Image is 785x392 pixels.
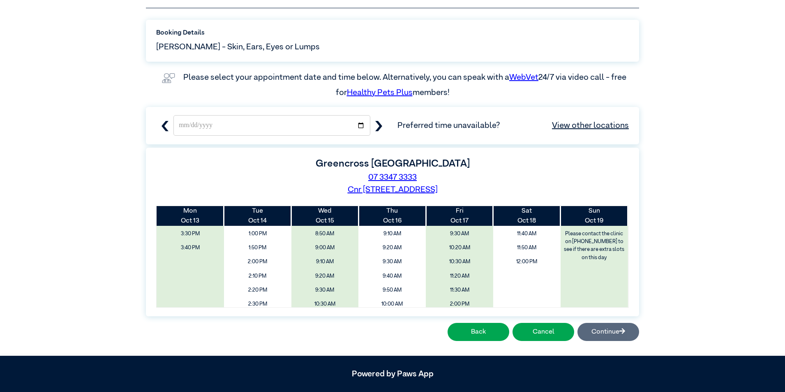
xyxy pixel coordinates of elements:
span: Preferred time unavailable? [397,119,629,132]
th: Oct 15 [291,206,359,226]
label: Booking Details [156,28,629,38]
span: 3:40 PM [159,242,221,254]
label: Please contact the clinic on [PHONE_NUMBER] to see if there are extra slots on this day [561,228,627,264]
th: Oct 19 [561,206,628,226]
img: vet [159,70,178,86]
span: 9:10 AM [294,256,356,268]
th: Oct 14 [224,206,291,226]
h5: Powered by Paws App [146,369,639,379]
span: 8:50 AM [294,228,356,240]
span: 2:30 PM [227,298,289,310]
span: 9:30 AM [294,284,356,296]
span: 2:00 PM [227,256,289,268]
span: 9:20 AM [361,242,423,254]
span: 11:50 AM [496,242,558,254]
span: 9:30 AM [429,228,490,240]
a: 07 3347 3333 [368,173,417,181]
a: View other locations [552,119,629,132]
span: 12:00 PM [496,256,558,268]
label: Please select your appointment date and time below. Alternatively, you can speak with a 24/7 via ... [183,73,628,96]
th: Oct 18 [493,206,561,226]
button: Back [448,323,509,341]
span: 9:00 AM [294,242,356,254]
span: 9:20 AM [294,270,356,282]
span: 9:30 AM [361,256,423,268]
span: 1:00 PM [227,228,289,240]
span: 11:20 AM [429,270,490,282]
a: WebVet [509,73,538,81]
span: 2:20 PM [227,284,289,296]
span: 10:30 AM [429,256,490,268]
span: 9:50 AM [361,284,423,296]
th: Oct 13 [157,206,224,226]
span: 1:50 PM [227,242,289,254]
span: 9:10 AM [361,228,423,240]
span: 9:40 AM [361,270,423,282]
span: 10:00 AM [361,298,423,310]
button: Cancel [513,323,574,341]
span: 10:30 AM [294,298,356,310]
span: 3:30 PM [159,228,221,240]
label: Greencross [GEOGRAPHIC_DATA] [316,159,470,169]
span: 11:30 AM [429,284,490,296]
span: [PERSON_NAME] - Skin, Ears, Eyes or Lumps [156,41,320,53]
th: Oct 17 [426,206,493,226]
a: Healthy Pets Plus [347,88,413,97]
th: Oct 16 [358,206,426,226]
span: 11:40 AM [496,228,558,240]
a: Cnr [STREET_ADDRESS] [348,186,438,194]
span: 2:10 PM [227,270,289,282]
span: 2:00 PM [429,298,490,310]
span: 10:20 AM [429,242,490,254]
